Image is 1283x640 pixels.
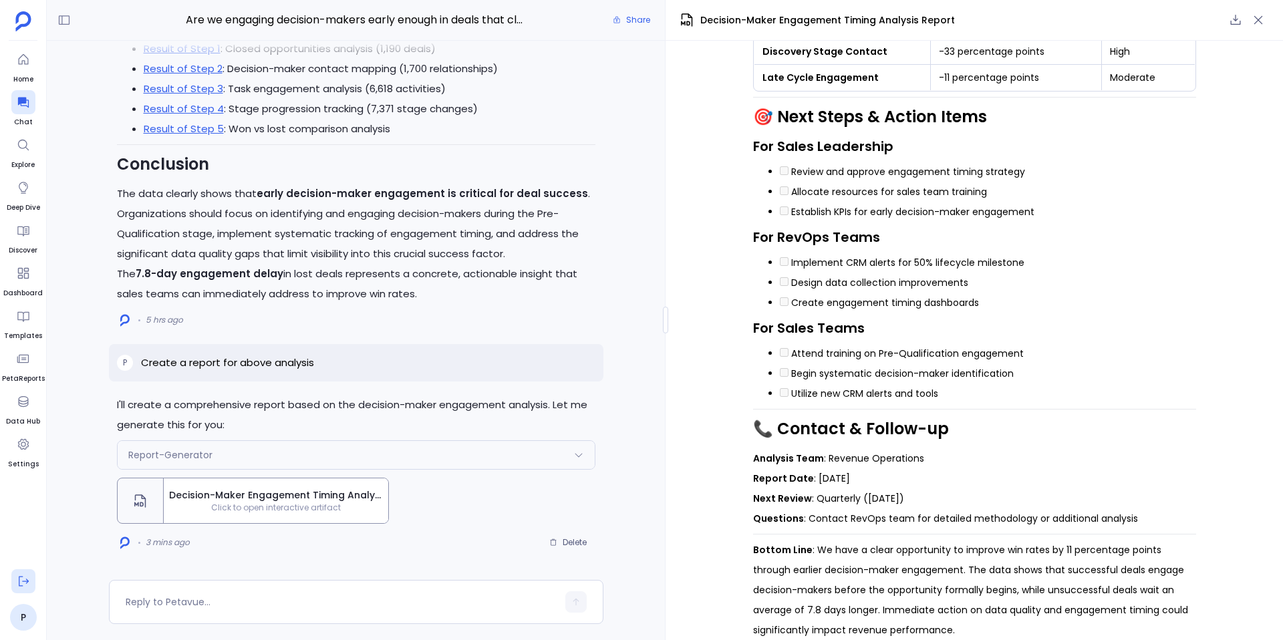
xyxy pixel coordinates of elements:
[123,357,127,368] span: P
[753,492,812,505] strong: Next Review
[120,536,130,549] img: logo
[10,604,37,631] a: P
[117,395,595,435] p: I'll create a comprehensive report based on the decision-maker engagement analysis. Let me genera...
[753,540,1196,640] p: : We have a clear opportunity to improve win rates by 11 percentage points through earlier decisi...
[762,45,887,58] strong: Discovery Stage Contact
[11,90,35,128] a: Chat
[1101,39,1195,65] td: High
[780,343,1196,363] li: Attend training on Pre-Qualification engagement
[144,99,595,119] li: : Stage progression tracking (7,371 stage changes)
[2,347,45,384] a: PetaReports
[605,11,658,29] button: Share
[563,537,587,548] span: Delete
[117,184,595,264] p: The data clearly shows that . Organizations should focus on identifying and engaging decision-mak...
[186,11,526,29] span: Are we engaging decision-makers early enough in deals that close?
[144,61,223,75] a: Result of Step 2
[120,314,130,327] img: logo
[3,261,43,299] a: Dashboard
[2,373,45,384] span: PetaReports
[141,355,314,371] p: Create a report for above analysis
[117,478,389,524] button: Decision-Maker Engagement Timing Analysis ReportClick to open interactive artifact
[128,448,212,462] span: Report-Generator
[144,82,223,96] a: Result of Step 3
[780,162,1196,182] li: Review and approve engagement timing strategy
[257,186,588,200] strong: early decision-maker engagement is critical for deal success
[753,418,1196,440] h2: 📞 Contact & Follow-up
[753,452,824,465] strong: Analysis Team
[144,122,224,136] a: Result of Step 5
[144,102,224,116] a: Result of Step 4
[11,47,35,85] a: Home
[3,288,43,299] span: Dashboard
[541,532,595,552] button: Delete
[146,537,190,548] span: 3 mins ago
[11,74,35,85] span: Home
[8,432,39,470] a: Settings
[11,160,35,170] span: Explore
[626,15,650,25] span: Share
[4,304,42,341] a: Templates
[169,488,383,502] span: Decision-Maker Engagement Timing Analysis Report
[753,318,1196,338] h3: For Sales Teams
[6,416,40,427] span: Data Hub
[780,273,1196,293] li: Design data collection improvements
[1101,65,1195,91] td: Moderate
[144,79,595,99] li: : Task engagement analysis (6,618 activities)
[753,136,1196,156] h3: For Sales Leadership
[762,71,879,84] strong: Late Cycle Engagement
[11,133,35,170] a: Explore
[4,331,42,341] span: Templates
[7,202,40,213] span: Deep Dive
[117,153,595,176] h2: Conclusion
[136,267,283,281] strong: 7.8-day engagement delay
[753,472,814,485] strong: Report Date
[780,182,1196,202] li: Allocate resources for sales team training
[117,264,595,304] p: The in lost deals represents a concrete, actionable insight that sales teams can immediately addr...
[164,502,388,513] span: Click to open interactive artifact
[9,245,37,256] span: Discover
[7,176,40,213] a: Deep Dive
[144,119,595,139] li: : Won vs lost comparison analysis
[753,512,804,525] strong: Questions
[753,106,1196,128] h2: 🎯 Next Steps & Action Items
[700,13,955,27] span: Decision-Maker Engagement Timing Analysis Report
[8,459,39,470] span: Settings
[146,315,183,325] span: 5 hrs ago
[780,202,1196,222] li: Establish KPIs for early decision-maker engagement
[15,11,31,31] img: petavue logo
[930,39,1101,65] td: -33 percentage points
[753,227,1196,247] h3: For RevOps Teams
[930,65,1101,91] td: -11 percentage points
[9,218,37,256] a: Discover
[780,293,1196,313] li: Create engagement timing dashboards
[780,363,1196,383] li: Begin systematic decision-maker identification
[6,389,40,427] a: Data Hub
[753,543,813,556] strong: Bottom Line
[11,117,35,128] span: Chat
[753,448,1196,528] p: : Revenue Operations : [DATE] : Quarterly ([DATE]) : Contact RevOps team for detailed methodology...
[144,59,595,79] li: : Decision-maker contact mapping (1,700 relationships)
[780,253,1196,273] li: Implement CRM alerts for 50% lifecycle milestone
[780,383,1196,404] li: Utilize new CRM alerts and tools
